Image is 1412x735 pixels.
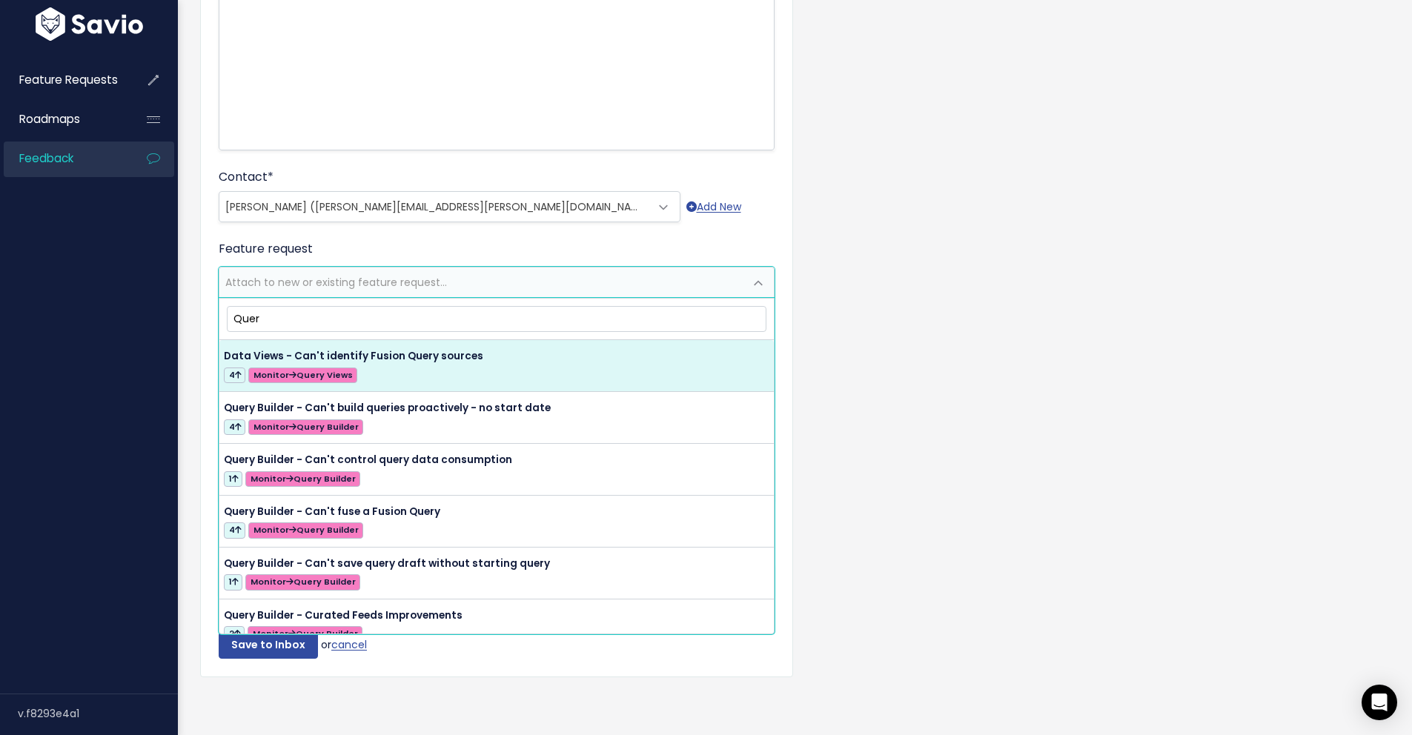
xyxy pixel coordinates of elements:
[224,626,245,642] span: 2
[224,471,242,487] span: 1
[4,142,123,176] a: Feedback
[224,349,483,363] span: Data Views - Can't identify Fusion Query sources
[245,574,360,590] span: Monitor Query Builder
[224,556,550,571] span: Query Builder - Can't save query draft without starting query
[219,168,274,186] label: Contact
[225,275,447,290] span: Attach to new or existing feature request...
[219,632,318,659] input: Save to Inbox
[224,608,463,622] span: Query Builder - Curated Feeds Improvements
[225,199,654,214] span: [PERSON_NAME] ([PERSON_NAME][EMAIL_ADDRESS][PERSON_NAME][DOMAIN_NAME])
[224,505,440,519] span: Query Builder - Can't fuse a Fusion Query
[686,198,741,216] a: Add New
[4,102,123,136] a: Roadmaps
[219,191,680,222] span: Rebecca Ramberger (rebecca.ramberger@pacourts.us)
[224,367,245,383] span: 4
[219,192,650,222] span: Rebecca Ramberger (rebecca.ramberger@pacourts.us)
[32,7,147,40] img: logo-white.9d6f32f41409.svg
[245,471,360,487] span: Monitor Query Builder
[248,419,363,435] span: Monitor Query Builder
[224,401,551,415] span: Query Builder - Can't build queries proactively - no start date
[331,637,367,652] a: cancel
[4,63,123,97] a: Feature Requests
[224,419,245,435] span: 4
[224,522,245,538] span: 4
[224,574,242,590] span: 1
[248,522,363,538] span: Monitor Query Builder
[19,150,73,166] span: Feedback
[248,367,357,383] span: Monitor Query Views
[18,694,178,733] div: v.f8293e4a1
[1362,685,1397,720] div: Open Intercom Messenger
[219,240,313,258] label: Feature request
[19,72,118,87] span: Feature Requests
[224,453,512,467] span: Query Builder - Can't control query data consumption
[248,626,362,642] span: Monitor Query Builder
[19,111,80,127] span: Roadmaps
